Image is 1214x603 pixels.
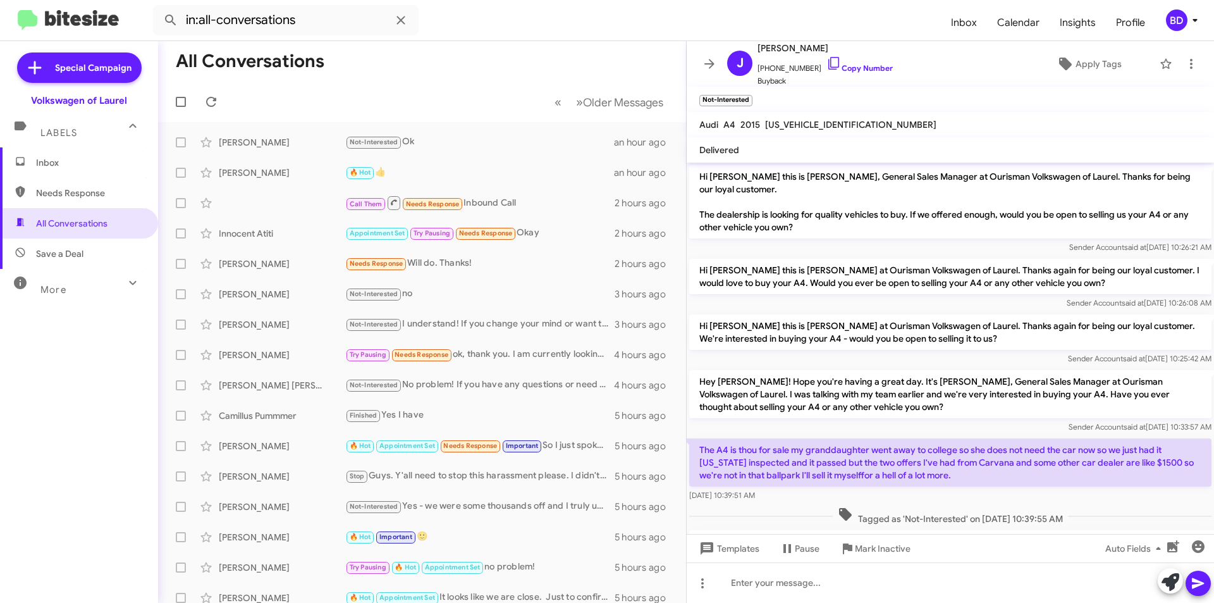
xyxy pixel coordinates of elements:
span: Appointment Set [350,229,405,237]
span: Needs Response [459,229,513,237]
span: Tagged as 'Not-Interested' on [DATE] 10:39:55 AM [833,507,1068,525]
div: an hour ago [614,166,676,179]
span: Appointment Set [379,442,435,450]
div: 2 hours ago [615,197,676,209]
div: 5 hours ago [615,470,676,483]
a: Inbox [941,4,987,41]
a: Insights [1050,4,1106,41]
span: Needs Response [36,187,144,199]
div: 🙂 [345,530,615,544]
span: Needs Response [443,442,497,450]
span: Appointment Set [379,594,435,602]
span: said at [1123,354,1145,363]
div: Yes - we were some thousands off and I truly understand why there was no room for negotiation. I ... [345,499,615,514]
span: All Conversations [36,217,107,230]
span: J [737,53,744,73]
span: Pause [795,537,819,560]
div: [PERSON_NAME] [PERSON_NAME] [219,379,345,392]
div: Camillus Pummmer [219,409,345,422]
span: [US_VEHICLE_IDENTIFICATION_NUMBER] [765,119,936,130]
span: 🔥 Hot [395,563,416,571]
span: said at [1122,298,1144,308]
span: Not-Interested [350,290,398,298]
span: 🔥 Hot [350,533,371,541]
div: Ok [345,135,614,149]
span: Try Pausing [350,563,386,571]
span: Auto Fields [1105,537,1166,560]
span: 🔥 Hot [350,442,371,450]
span: Not-Interested [350,138,398,146]
span: said at [1124,242,1146,252]
span: Save a Deal [36,247,83,260]
div: [PERSON_NAME] [219,440,345,452]
p: Hey [PERSON_NAME]! Hope you're having a great day. It's [PERSON_NAME], General Sales Manager at O... [689,370,1211,418]
div: ok, thank you. I am currently looking for CPO. but I will let you know if that changes [345,347,614,362]
button: Templates [687,537,769,560]
span: Mark Inactive [855,537,910,560]
button: Previous [547,89,569,115]
div: [PERSON_NAME] [219,531,345,544]
small: Not-Interested [699,95,752,106]
span: [PERSON_NAME] [757,40,893,56]
div: [PERSON_NAME] [219,318,345,331]
input: Search [153,5,419,35]
button: BD [1155,9,1200,31]
span: [DATE] 10:39:51 AM [689,490,755,500]
span: Stop [350,472,365,480]
span: A4 [723,119,735,130]
div: no problem! [345,560,615,575]
span: said at [1124,422,1146,432]
div: So I just spoke with somebody from corporate about where the case is at and they're still diagnos... [345,438,615,453]
div: 5 hours ago [615,531,676,544]
span: Not-Interested [350,381,398,389]
span: Labels [40,127,77,139]
a: Special Campaign [17,53,142,83]
div: [PERSON_NAME] [219,288,345,301]
p: Hi [PERSON_NAME] this is [PERSON_NAME] at Ourisman Volkswagen of Laurel. Thanks again for being o... [689,259,1211,294]
span: Sender Account [DATE] 10:26:21 AM [1069,242,1211,252]
span: Not-Interested [350,320,398,328]
span: Important [506,442,539,450]
span: Try Pausing [414,229,450,237]
div: 5 hours ago [615,409,676,422]
div: [PERSON_NAME] [219,500,345,513]
span: 🔥 Hot [350,594,371,602]
div: 5 hours ago [615,500,676,513]
span: Special Campaign [55,61,132,74]
h1: All Conversations [176,51,324,71]
div: 5 hours ago [615,561,676,574]
span: Sender Account [DATE] 10:25:42 AM [1068,354,1211,363]
div: Innocent Atiti [219,227,345,240]
a: Calendar [987,4,1050,41]
div: Will do. Thanks! [345,256,615,271]
div: Inbound Call [345,195,615,211]
span: Buyback [757,75,893,87]
span: Sender Account [DATE] 10:33:57 AM [1069,422,1211,432]
div: 2 hours ago [615,258,676,270]
div: Volkswagen of Laurel [31,94,127,107]
button: Apply Tags [1024,53,1153,75]
span: Inbox [36,156,144,169]
span: Call Them [350,200,383,208]
nav: Page navigation example [548,89,671,115]
p: I understand your expectations. If you’re interested, we can evaluate your A4 and potentially off... [689,530,1211,566]
button: Pause [769,537,830,560]
button: Next [568,89,671,115]
span: [PHONE_NUMBER] [757,56,893,75]
button: Mark Inactive [830,537,921,560]
div: 3 hours ago [615,318,676,331]
a: Profile [1106,4,1155,41]
div: [PERSON_NAME] [219,561,345,574]
p: Hi [PERSON_NAME] this is [PERSON_NAME], General Sales Manager at Ourisman Volkswagen of Laurel. T... [689,165,1211,239]
span: Needs Response [395,351,448,359]
span: 2015 [740,119,760,130]
div: 3 hours ago [615,288,676,301]
span: Needs Response [406,200,460,208]
span: Apply Tags [1076,53,1122,75]
div: Okay [345,226,615,240]
div: no [345,287,615,301]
